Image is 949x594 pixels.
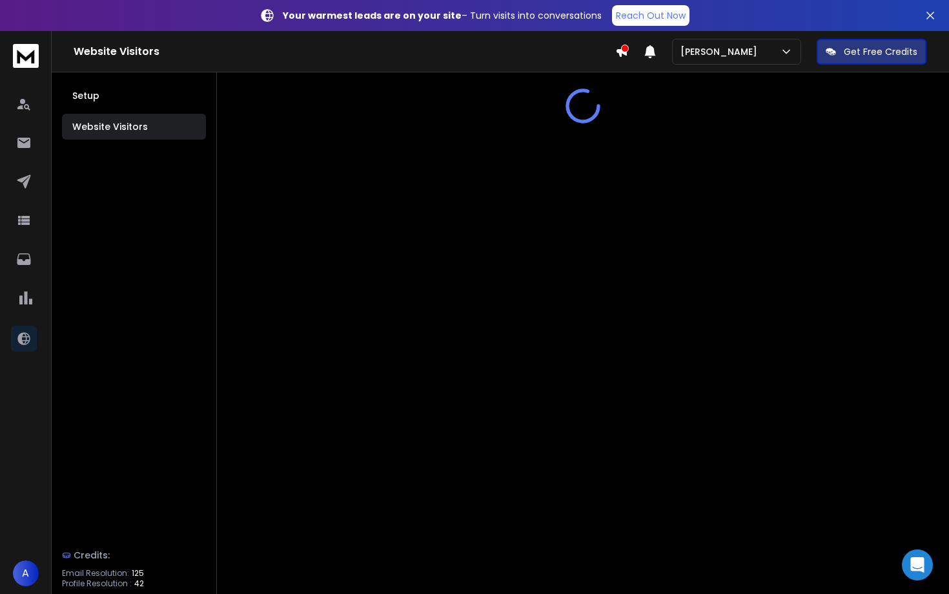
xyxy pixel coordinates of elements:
[902,549,933,580] div: Open Intercom Messenger
[74,44,615,59] h1: Website Visitors
[62,114,206,140] button: Website Visitors
[13,560,39,586] button: A
[612,5,689,26] a: Reach Out Now
[283,9,602,22] p: – Turn visits into conversations
[62,83,206,109] button: Setup
[134,578,144,589] span: 42
[132,568,144,578] span: 125
[62,578,132,589] p: Profile Resolution :
[283,9,462,22] strong: Your warmest leads are on your site
[13,44,39,68] img: logo
[62,542,206,568] a: Credits:
[817,39,926,65] button: Get Free Credits
[616,9,686,22] p: Reach Out Now
[62,568,129,578] p: Email Resolution:
[74,549,110,562] span: Credits:
[844,45,917,58] p: Get Free Credits
[680,45,762,58] p: [PERSON_NAME]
